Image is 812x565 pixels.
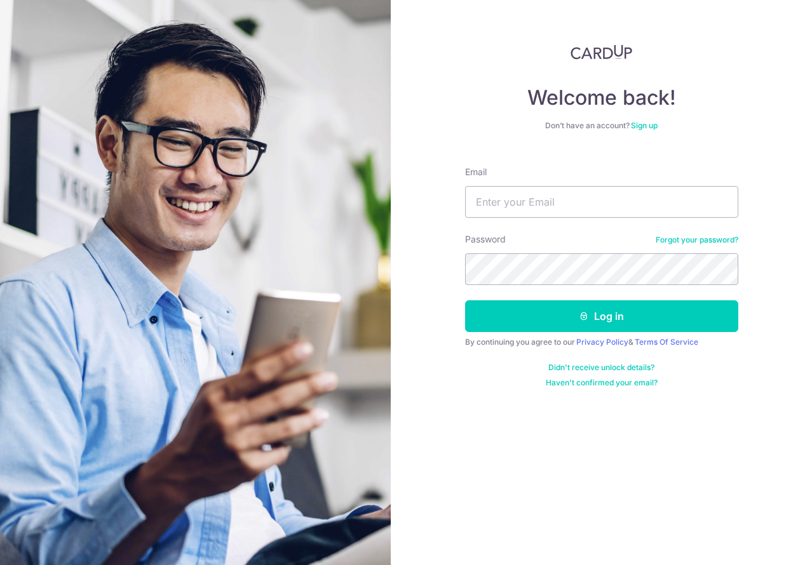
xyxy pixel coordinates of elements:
a: Sign up [631,121,658,130]
button: Log in [465,300,738,332]
a: Terms Of Service [635,337,698,347]
h4: Welcome back! [465,85,738,110]
div: By continuing you agree to our & [465,337,738,347]
a: Didn't receive unlock details? [548,362,654,373]
a: Privacy Policy [576,337,628,347]
label: Email [465,166,487,178]
img: CardUp Logo [571,44,633,60]
a: Forgot your password? [656,235,738,245]
div: Don’t have an account? [465,121,738,131]
label: Password [465,233,506,246]
input: Enter your Email [465,186,738,218]
a: Haven't confirmed your email? [546,378,658,388]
